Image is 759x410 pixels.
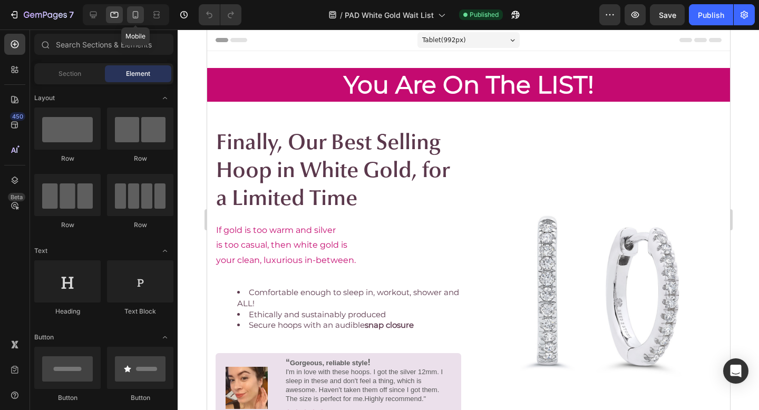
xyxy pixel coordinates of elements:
button: Publish [689,4,733,25]
span: Published [470,10,499,19]
span: Toggle open [157,90,173,106]
div: Row [107,220,173,230]
span: Toggle open [157,329,173,346]
div: Button [34,393,101,403]
span: Element [126,69,150,79]
span: Section [59,69,81,79]
input: Search Sections & Elements [34,34,173,55]
iframe: Design area [207,30,730,410]
img: gempages_531250436678616161-0f28ab13-295d-48df-93eb-5b399e61a71d.png [269,136,515,382]
span: Layout [34,93,55,103]
div: Beta [8,193,25,201]
div: 450 [10,112,25,121]
div: Button [107,393,173,403]
div: Row [34,220,101,230]
p: 7 [69,8,74,21]
span: Button [34,333,54,342]
span: Toggle open [157,242,173,259]
span: Text [34,246,47,256]
span: PAD White Gold Wait List [345,9,434,21]
div: Publish [698,9,724,21]
div: Open Intercom Messenger [723,358,748,384]
div: Row [34,154,101,163]
div: Heading [34,307,101,316]
div: Row [107,154,173,163]
button: 7 [4,4,79,25]
div: Undo/Redo [199,4,241,25]
span: / [340,9,343,21]
button: Save [650,4,685,25]
div: Text Block [107,307,173,316]
span: Save [659,11,676,19]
